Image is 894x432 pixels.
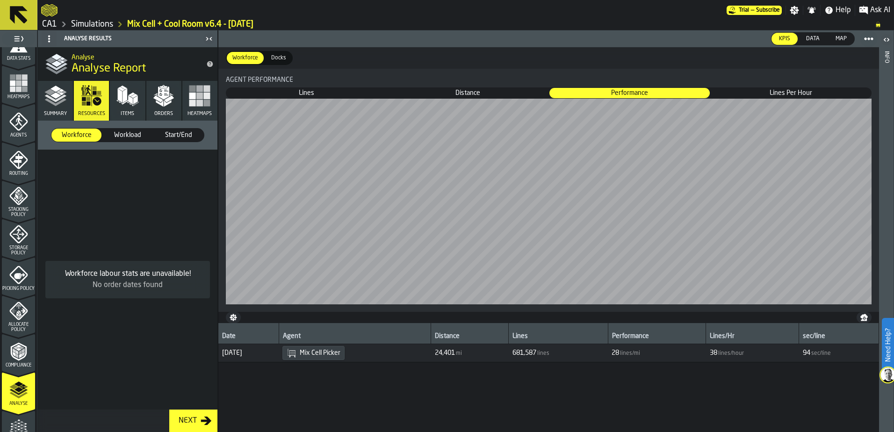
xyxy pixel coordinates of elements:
[2,334,35,371] li: menu Compliance
[121,111,134,117] span: Items
[44,111,67,117] span: Summary
[612,349,641,357] span: FormattedValue
[739,7,749,14] span: Trial
[2,65,35,103] li: menu Heatmaps
[226,88,387,98] div: thumb
[267,54,290,62] span: Docks
[727,6,782,15] a: link-to-/wh/i/76e2a128-1b54-4d66-80d4-05ae4c277723/pricing/
[2,104,35,141] li: menu Agents
[283,332,427,342] div: Agent
[435,349,455,357] span: 24,401
[2,32,35,45] label: button-toggle-Toggle Full Menu
[72,61,146,76] span: Analyse Report
[803,349,832,357] span: FormattedValue
[880,32,893,49] label: button-toggle-Open
[226,312,241,323] button: button-
[2,286,35,291] span: Picking Policy
[300,349,340,357] span: Mix Cell Picker
[2,295,35,333] li: menu Allocate Policy
[828,32,855,45] label: button-switch-multi-Map
[127,19,253,29] a: link-to-/wh/i/76e2a128-1b54-4d66-80d4-05ae4c277723/simulations/c96fe111-c6f0-4531-ba0e-de7d2643438d
[879,30,894,432] header: Info
[855,5,894,16] label: button-toggle-Ask AI
[803,6,820,15] label: button-toggle-Notifications
[710,349,745,357] span: FormattedValue
[41,19,890,30] nav: Breadcrumb
[710,332,795,342] div: Lines/Hr
[512,349,536,357] span: 681,587
[811,350,831,357] span: sec/line
[802,35,823,43] span: Data
[836,5,851,16] span: Help
[102,128,153,142] label: button-switch-multi-Workload
[265,51,293,65] label: button-switch-multi-Docks
[620,350,640,357] span: lines/mi
[803,349,810,357] span: 94
[771,33,798,45] div: thumb
[775,35,794,43] span: KPIs
[550,88,709,98] span: Performance
[512,332,604,342] div: Lines
[42,19,57,29] a: link-to-/wh/i/76e2a128-1b54-4d66-80d4-05ae4c277723
[222,349,275,357] span: [DATE]
[756,7,780,14] span: Subscribe
[612,349,619,357] span: 28
[710,349,717,357] span: 38
[435,332,505,342] div: Distance
[187,111,212,117] span: Heatmaps
[218,69,879,312] div: stat-Agent performance
[53,268,202,280] div: Workforce labour stats are unavailable!
[727,6,782,15] div: Menu Subscription
[227,52,264,64] div: thumb
[512,349,550,357] span: FormattedValue
[870,5,890,16] span: Ask AI
[537,350,549,357] span: lines
[388,88,548,98] div: thumb
[78,111,105,117] span: Resources
[226,76,872,84] div: Title
[798,32,828,45] label: button-switch-multi-Data
[803,332,875,342] div: sec/line
[821,5,855,16] label: button-toggle-Help
[711,88,871,98] span: Lines Per Hour
[175,415,201,426] div: Next
[828,33,854,45] div: thumb
[226,51,265,65] label: button-switch-multi-Workforce
[202,33,216,44] label: button-toggle-Close me
[2,56,35,61] span: Data Stats
[226,87,387,99] label: button-switch-multi-Lines
[2,219,35,256] li: menu Storage Policy
[102,129,152,142] div: thumb
[227,88,386,98] span: Lines
[2,180,35,218] li: menu Stacking Policy
[612,332,702,342] div: Performance
[106,130,149,140] span: Workload
[549,87,710,99] label: button-switch-multi-Performance
[154,111,173,117] span: Orders
[2,372,35,410] li: menu Analyse
[2,171,35,176] span: Routing
[549,88,710,98] div: thumb
[158,130,200,140] span: Start/End
[2,257,35,295] li: menu Picking Policy
[40,31,202,46] div: Analyse Results
[2,133,35,138] span: Agents
[2,207,35,217] span: Stacking Policy
[229,54,262,62] span: Workforce
[266,52,292,64] div: thumb
[832,35,851,43] span: Map
[771,32,798,45] label: button-switch-multi-KPIs
[388,88,548,98] span: Distance
[226,76,293,84] span: Agent performance
[710,87,872,99] label: button-switch-multi-Lines Per Hour
[222,332,275,342] div: Date
[51,129,101,142] div: thumb
[169,410,217,432] button: button-Next
[799,33,827,45] div: thumb
[71,19,113,29] a: link-to-/wh/i/76e2a128-1b54-4d66-80d4-05ae4c277723
[435,349,463,357] span: FormattedValue
[2,401,35,406] span: Analyse
[282,346,345,360] div: Mix Cell Picker
[711,88,871,98] div: thumb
